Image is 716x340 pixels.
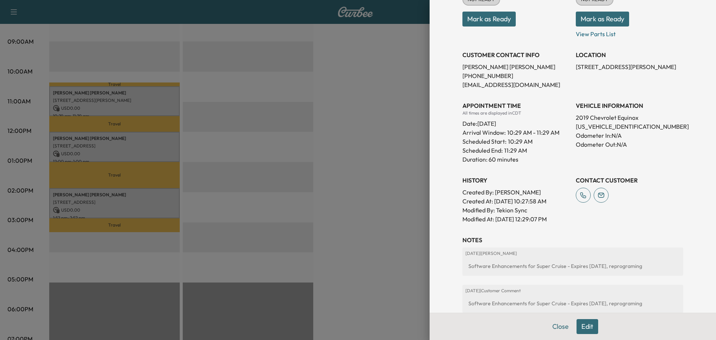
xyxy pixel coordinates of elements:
p: [PHONE_NUMBER] [462,71,570,80]
button: Mark as Ready [462,12,516,26]
p: Arrival Window: [462,128,570,137]
span: 10:29 AM - 11:29 AM [507,128,559,137]
div: All times are displayed in CDT [462,110,570,116]
p: Modified At : [DATE] 12:29:07 PM [462,215,570,224]
div: Software Enhancements for Super Cruise - Expires [DATE], reprograming [465,297,680,310]
div: Software Enhancements for Super Cruise - Expires [DATE], reprograming [465,259,680,273]
h3: History [462,176,570,185]
p: [US_VEHICLE_IDENTIFICATION_NUMBER] [576,122,683,131]
p: 2019 Chevrolet Equinox [576,113,683,122]
div: Date: [DATE] [462,116,570,128]
button: Close [547,319,574,334]
p: Scheduled Start: [462,137,506,146]
p: Modified By : Tekion Sync [462,206,570,215]
h3: NOTES [462,235,683,244]
p: Scheduled End: [462,146,503,155]
p: [DATE] | [PERSON_NAME] [465,250,680,256]
button: Mark as Ready [576,12,629,26]
p: Created By : [PERSON_NAME] [462,188,570,197]
button: Edit [577,319,598,334]
p: [PERSON_NAME] [PERSON_NAME] [462,62,570,71]
p: 10:29 AM [508,137,533,146]
p: Odometer Out: N/A [576,140,683,149]
h3: CONTACT CUSTOMER [576,176,683,185]
p: [STREET_ADDRESS][PERSON_NAME] [576,62,683,71]
h3: CUSTOMER CONTACT INFO [462,50,570,59]
p: Duration: 60 minutes [462,155,570,164]
p: [EMAIL_ADDRESS][DOMAIN_NAME] [462,80,570,89]
p: [DATE] | Customer Comment [465,288,680,294]
p: View Parts List [576,26,683,38]
h3: VEHICLE INFORMATION [576,101,683,110]
h3: APPOINTMENT TIME [462,101,570,110]
p: 11:29 AM [504,146,527,155]
h3: LOCATION [576,50,683,59]
p: Created At : [DATE] 10:27:58 AM [462,197,570,206]
p: Odometer In: N/A [576,131,683,140]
